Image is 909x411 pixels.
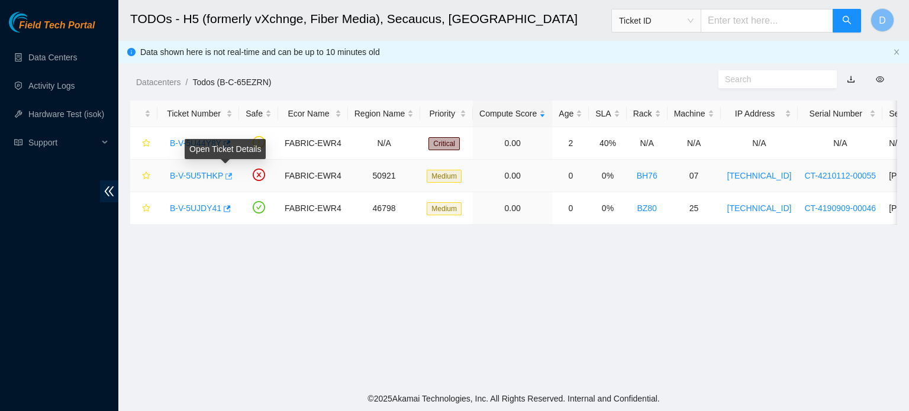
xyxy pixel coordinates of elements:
button: star [137,134,151,153]
td: 0.00 [473,192,552,225]
a: Activity Logs [28,81,75,90]
a: B-V-5U44Y8Y [170,138,221,148]
span: eye [876,75,884,83]
span: star [142,139,150,148]
td: N/A [627,127,668,160]
span: Critical [428,137,460,150]
span: D [879,13,886,28]
a: B-V-5U5THKP [170,171,223,180]
span: close-circle [253,169,265,181]
td: 0% [589,160,626,192]
button: star [137,166,151,185]
a: BH76 [637,171,657,180]
div: Open Ticket Details [185,139,266,159]
a: Akamai TechnologiesField Tech Portal [9,21,95,37]
a: Data Centers [28,53,77,62]
button: star [137,199,151,218]
span: search [842,15,852,27]
td: FABRIC-EWR4 [278,127,348,160]
input: Search [725,73,821,86]
span: double-left [100,180,118,202]
button: close [893,48,900,56]
span: star [142,171,150,181]
td: 07 [668,160,721,192]
td: FABRIC-EWR4 [278,192,348,225]
span: Medium [427,202,462,215]
td: 2 [552,127,589,160]
td: N/A [668,127,721,160]
td: 0.00 [473,127,552,160]
span: exclamation-circle [253,136,265,148]
a: download [847,75,855,84]
span: Medium [427,170,462,183]
span: star [142,204,150,213]
a: B-V-5UJDY41 [170,203,221,213]
img: Akamai Technologies [9,12,60,33]
td: 25 [668,192,721,225]
span: read [14,138,22,147]
a: CT-4210112-00055 [804,171,876,180]
td: 46798 [348,192,421,225]
a: [TECHNICAL_ID] [727,171,792,180]
td: 0 [552,160,589,192]
button: search [833,9,861,33]
input: Enter text here... [701,9,833,33]
td: 0% [589,192,626,225]
a: CT-4190909-00046 [804,203,876,213]
td: 50921 [348,160,421,192]
button: D [871,8,894,32]
a: [TECHNICAL_ID] [727,203,792,213]
button: download [838,70,864,89]
span: Ticket ID [619,12,694,30]
td: N/A [798,127,882,160]
a: BZ80 [637,203,656,213]
a: Hardware Test (isok) [28,109,104,119]
td: N/A [348,127,421,160]
span: check-circle [253,201,265,213]
span: Field Tech Portal [19,20,95,31]
td: 0 [552,192,589,225]
a: Todos (B-C-65EZRN) [192,77,271,87]
td: FABRIC-EWR4 [278,160,348,192]
span: Support [28,131,98,154]
a: Datacenters [136,77,180,87]
footer: © 2025 Akamai Technologies, Inc. All Rights Reserved. Internal and Confidential. [118,386,909,411]
td: N/A [721,127,798,160]
td: 0.00 [473,160,552,192]
td: 40% [589,127,626,160]
span: / [185,77,188,87]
